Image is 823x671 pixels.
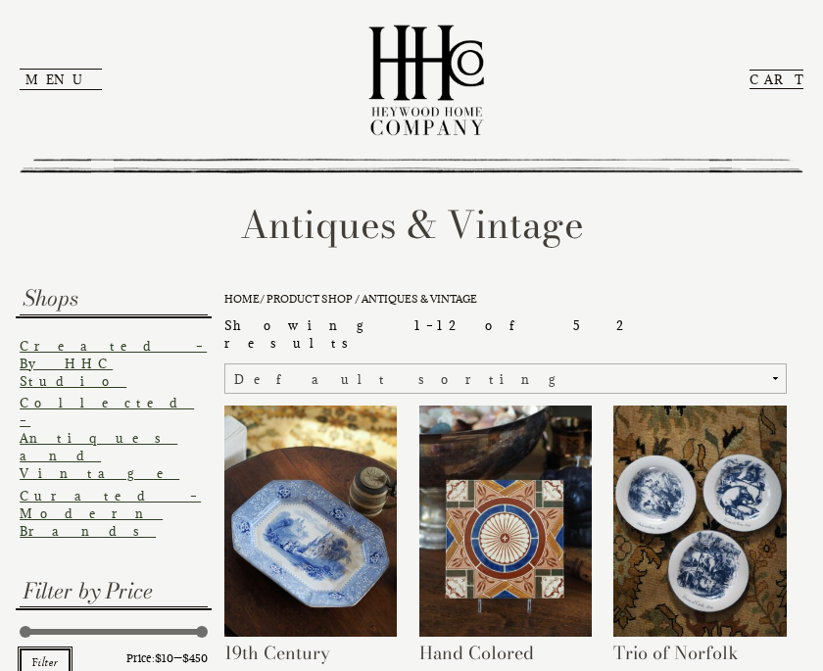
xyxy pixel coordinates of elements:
[613,406,787,636] img: Trio of Norfolk Blueware Country Scene Plates
[419,406,593,636] img: Hand Colored Antique Tile
[20,488,201,539] a: Curated – Modern Brands
[155,651,173,665] span: $10
[750,70,803,89] a: CART
[20,197,803,253] h1: Antiques & Vintage
[224,292,260,306] a: Home
[224,292,787,307] nav: Breadcrumb
[20,69,102,90] button: Menu
[20,575,207,607] h3: Filter by Price
[224,316,787,352] p: Showing 1–12 of 52 results
[20,395,194,481] a: Collected – Antiques and Vintage
[224,363,787,394] select: Shop order
[20,338,207,389] a: Created – By HHC Studio
[182,651,208,665] span: $450
[20,647,207,671] div: Price: —
[353,10,500,149] img: Heywood Home Company
[20,282,207,314] h3: Shops
[224,406,398,636] img: 19th Century Ironstone Platter: Columbia Pattern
